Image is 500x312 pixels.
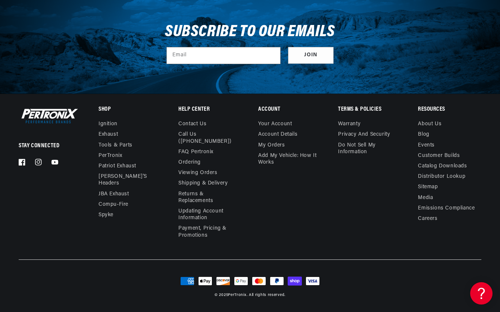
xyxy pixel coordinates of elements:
[418,214,437,224] a: Careers
[418,182,438,192] a: Sitemap
[178,147,213,157] a: FAQ Pertronix
[228,293,246,297] a: PerTronix
[165,25,335,39] h3: Subscribe to our emails
[418,193,433,203] a: Media
[338,140,401,157] a: Do not sell my information
[99,210,113,220] a: Spyke
[99,140,132,151] a: Tools & Parts
[167,47,280,64] input: Email
[178,168,217,178] a: Viewing Orders
[99,161,136,171] a: Patriot Exhaust
[258,121,292,129] a: Your account
[418,129,429,140] a: Blog
[99,121,118,129] a: Ignition
[178,157,201,168] a: Ordering
[99,151,122,161] a: PerTronix
[99,129,118,140] a: Exhaust
[418,203,475,214] a: Emissions compliance
[215,293,247,297] small: © 2025 .
[258,129,297,140] a: Account details
[178,189,236,206] a: Returns & Replacements
[288,47,334,64] button: Subscribe
[418,171,465,182] a: Distributor Lookup
[178,223,241,240] a: Payment, Pricing & Promotions
[249,293,285,297] small: All rights reserved.
[99,171,156,189] a: [PERSON_NAME]'s Headers
[418,161,467,171] a: Catalog Downloads
[418,140,435,151] a: Events
[178,121,206,129] a: Contact us
[19,107,78,125] img: Pertronix
[178,206,236,223] a: Updating Account Information
[338,129,390,140] a: Privacy and Security
[99,199,128,210] a: Compu-Fire
[178,129,236,146] a: Call Us ([PHONE_NUMBER])
[338,121,360,129] a: Warranty
[258,151,321,168] a: Add My Vehicle: How It Works
[99,189,129,199] a: JBA Exhaust
[258,140,285,151] a: My orders
[19,142,74,150] p: Stay Connected
[418,151,460,161] a: Customer Builds
[418,121,441,129] a: About Us
[178,178,228,189] a: Shipping & Delivery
